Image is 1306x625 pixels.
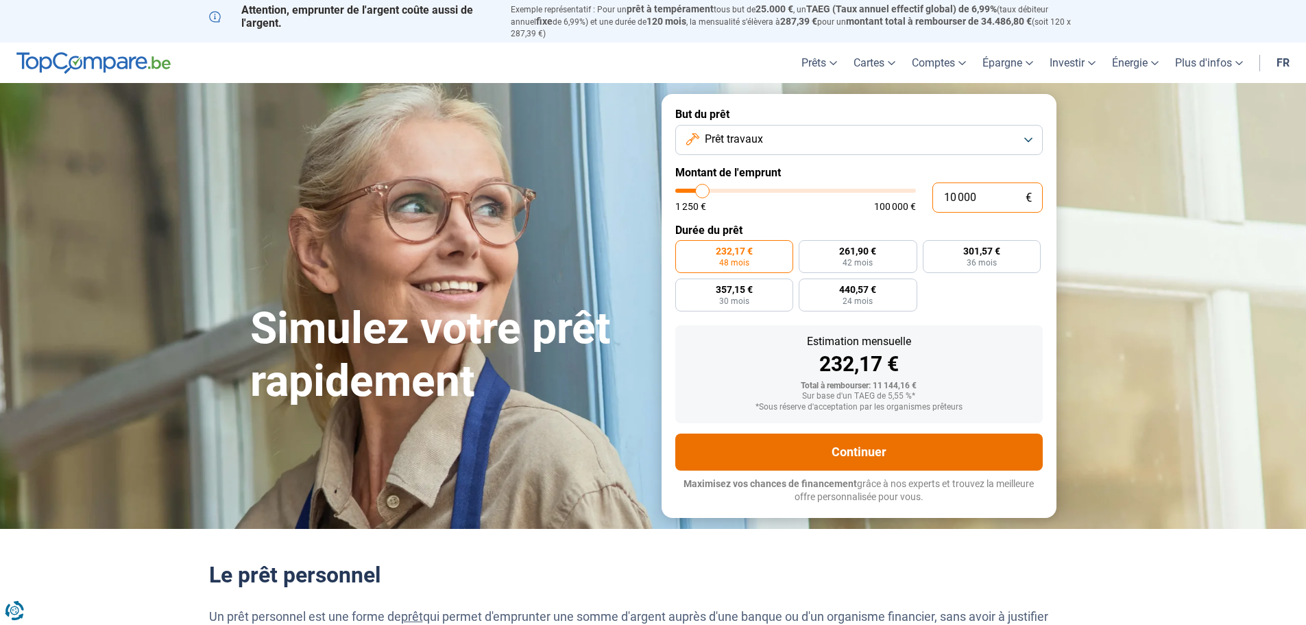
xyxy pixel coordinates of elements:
a: Prêts [793,43,845,83]
span: 261,90 € [839,246,876,256]
span: 24 mois [843,297,873,305]
img: TopCompare [16,52,171,74]
span: 440,57 € [839,285,876,294]
span: TAEG (Taux annuel effectif global) de 6,99% [806,3,997,14]
span: 30 mois [719,297,749,305]
span: 301,57 € [963,246,1000,256]
span: 42 mois [843,259,873,267]
label: Montant de l'emprunt [675,166,1043,179]
label: Durée du prêt [675,224,1043,237]
h2: Le prêt personnel [209,562,1098,588]
p: Attention, emprunter de l'argent coûte aussi de l'argent. [209,3,494,30]
a: Cartes [845,43,904,83]
div: Total à rembourser: 11 144,16 € [686,381,1032,391]
button: Prêt travaux [675,125,1043,155]
span: 357,15 € [716,285,753,294]
a: Épargne [974,43,1041,83]
a: Investir [1041,43,1104,83]
div: *Sous réserve d'acceptation par les organismes prêteurs [686,403,1032,412]
span: 232,17 € [716,246,753,256]
span: 48 mois [719,259,749,267]
h1: Simulez votre prêt rapidement [250,303,645,408]
span: montant total à rembourser de 34.486,80 € [846,16,1032,27]
a: Plus d'infos [1167,43,1251,83]
span: 120 mois [646,16,686,27]
span: fixe [536,16,553,27]
span: 25.000 € [755,3,793,14]
div: 232,17 € [686,354,1032,375]
span: 287,39 € [780,16,817,27]
span: Prêt travaux [705,132,763,147]
span: prêt à tempérament [627,3,714,14]
div: Estimation mensuelle [686,336,1032,347]
span: Maximisez vos chances de financement [684,478,857,489]
button: Continuer [675,434,1043,471]
a: fr [1268,43,1298,83]
div: Sur base d'un TAEG de 5,55 %* [686,392,1032,401]
p: grâce à nos experts et trouvez la meilleure offre personnalisée pour vous. [675,477,1043,504]
span: 36 mois [967,259,997,267]
span: 1 250 € [675,202,706,211]
span: 100 000 € [874,202,916,211]
a: Énergie [1104,43,1167,83]
a: prêt [401,609,423,624]
a: Comptes [904,43,974,83]
label: But du prêt [675,108,1043,121]
p: Exemple représentatif : Pour un tous but de , un (taux débiteur annuel de 6,99%) et une durée de ... [511,3,1098,39]
span: € [1026,192,1032,204]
